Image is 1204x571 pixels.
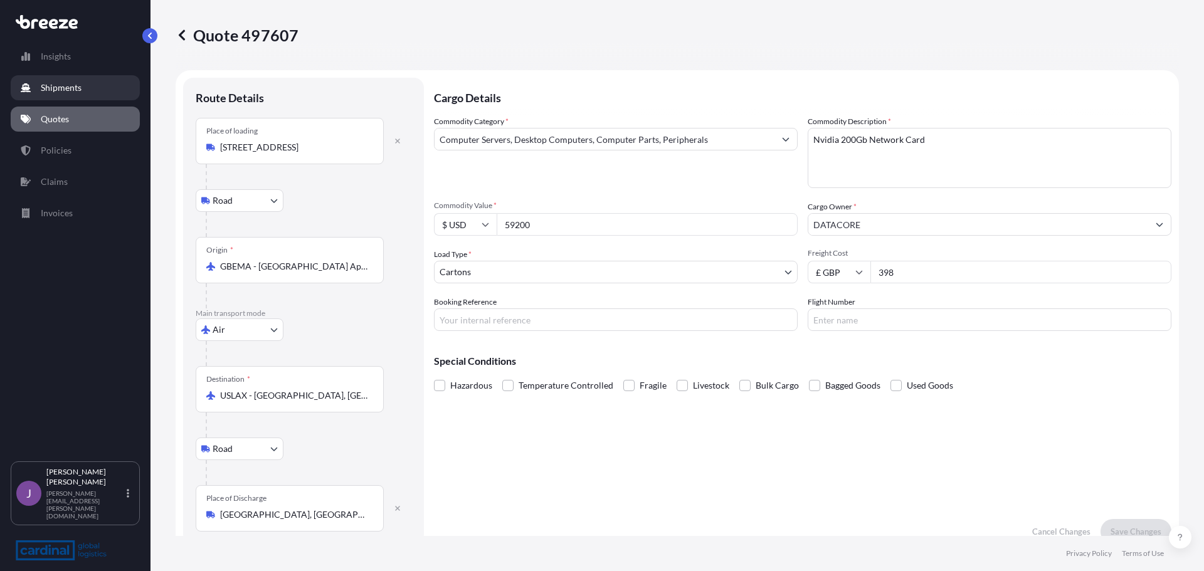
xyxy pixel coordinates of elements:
[1148,213,1171,236] button: Show suggestions
[808,201,857,213] label: Cargo Owner
[41,81,82,94] p: Shipments
[808,115,891,128] label: Commodity Description
[434,261,798,283] button: Cartons
[213,323,225,336] span: Air
[213,194,233,207] span: Road
[907,376,953,395] span: Used Goods
[825,376,880,395] span: Bagged Goods
[435,128,774,150] input: Select a commodity type
[206,374,250,384] div: Destination
[434,296,497,308] label: Booking Reference
[434,356,1171,366] p: Special Conditions
[11,75,140,100] a: Shipments
[213,443,233,455] span: Road
[46,467,124,487] p: [PERSON_NAME] [PERSON_NAME]
[808,213,1148,236] input: Full name
[774,128,797,150] button: Show suggestions
[41,207,73,219] p: Invoices
[1122,548,1164,558] a: Terms of Use
[11,44,140,69] a: Insights
[41,175,68,188] p: Claims
[440,266,471,278] span: Cartons
[434,248,472,261] span: Load Type
[206,493,267,503] div: Place of Discharge
[450,376,492,395] span: Hazardous
[434,115,509,128] label: Commodity Category
[870,261,1171,283] input: Enter amount
[11,169,140,194] a: Claims
[41,113,69,125] p: Quotes
[26,487,31,500] span: J
[808,128,1171,188] textarea: Nvidia 200Gb Network Card
[1066,548,1112,558] a: Privacy Policy
[1111,525,1161,538] p: Save Changes
[206,126,258,136] div: Place of loading
[693,376,729,395] span: Livestock
[434,78,1171,115] p: Cargo Details
[196,437,283,460] button: Select transport
[1022,519,1101,544] button: Cancel Changes
[808,296,855,308] label: Flight Number
[206,245,233,255] div: Origin
[220,389,368,402] input: Destination
[196,318,283,341] button: Select transport
[11,107,140,132] a: Quotes
[434,308,798,331] input: Your internal reference
[220,260,368,273] input: Origin
[519,376,613,395] span: Temperature Controlled
[808,308,1171,331] input: Enter name
[41,144,71,157] p: Policies
[220,508,368,521] input: Place of Discharge
[196,308,411,318] p: Main transport mode
[11,201,140,226] a: Invoices
[41,50,71,63] p: Insights
[756,376,799,395] span: Bulk Cargo
[640,376,667,395] span: Fragile
[497,213,798,236] input: Type amount
[11,138,140,163] a: Policies
[434,201,798,211] span: Commodity Value
[176,25,298,45] p: Quote 497607
[220,141,368,154] input: Place of loading
[16,540,107,560] img: organization-logo
[1032,525,1090,538] p: Cancel Changes
[196,189,283,212] button: Select transport
[46,490,124,520] p: [PERSON_NAME][EMAIL_ADDRESS][PERSON_NAME][DOMAIN_NAME]
[196,90,264,105] p: Route Details
[1101,519,1171,544] button: Save Changes
[808,248,1171,258] span: Freight Cost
